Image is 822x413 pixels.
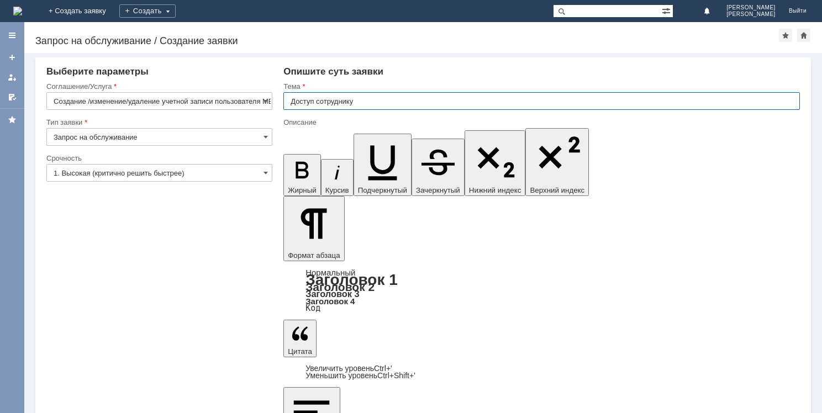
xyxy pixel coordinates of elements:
[358,186,407,194] span: Подчеркнутый
[662,5,673,15] span: Расширенный поиск
[305,289,359,299] a: Заголовок 3
[46,119,270,126] div: Тип заявки
[416,186,460,194] span: Зачеркнутый
[283,83,798,90] div: Тема
[46,66,149,77] span: Выберите параметры
[465,130,526,196] button: Нижний индекс
[305,271,398,288] a: Заголовок 1
[288,251,340,260] span: Формат абзаца
[3,49,21,66] a: Создать заявку
[779,29,792,42] div: Добавить в избранное
[283,66,383,77] span: Опишите суть заявки
[3,68,21,86] a: Мои заявки
[283,320,317,357] button: Цитата
[288,347,312,356] span: Цитата
[469,186,521,194] span: Нижний индекс
[283,365,800,379] div: Цитата
[305,280,375,293] a: Заголовок 2
[119,4,176,18] div: Создать
[305,268,355,277] a: Нормальный
[305,296,355,306] a: Заголовок 4
[305,364,392,373] a: Increase
[726,4,776,11] span: [PERSON_NAME]
[305,303,320,313] a: Код
[283,269,800,312] div: Формат абзаца
[797,29,810,42] div: Сделать домашней страницей
[46,155,270,162] div: Срочность
[530,186,584,194] span: Верхний индекс
[46,83,270,90] div: Соглашение/Услуга
[13,7,22,15] a: Перейти на домашнюю страницу
[374,364,392,373] span: Ctrl+'
[13,7,22,15] img: logo
[305,371,415,380] a: Decrease
[412,139,465,196] button: Зачеркнутый
[35,35,779,46] div: Запрос на обслуживание / Создание заявки
[283,154,321,196] button: Жирный
[325,186,349,194] span: Курсив
[321,159,354,196] button: Курсив
[3,88,21,106] a: Мои согласования
[525,128,589,196] button: Верхний индекс
[726,11,776,18] span: [PERSON_NAME]
[283,119,798,126] div: Описание
[288,186,317,194] span: Жирный
[377,371,415,380] span: Ctrl+Shift+'
[354,134,412,196] button: Подчеркнутый
[283,196,344,261] button: Формат абзаца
